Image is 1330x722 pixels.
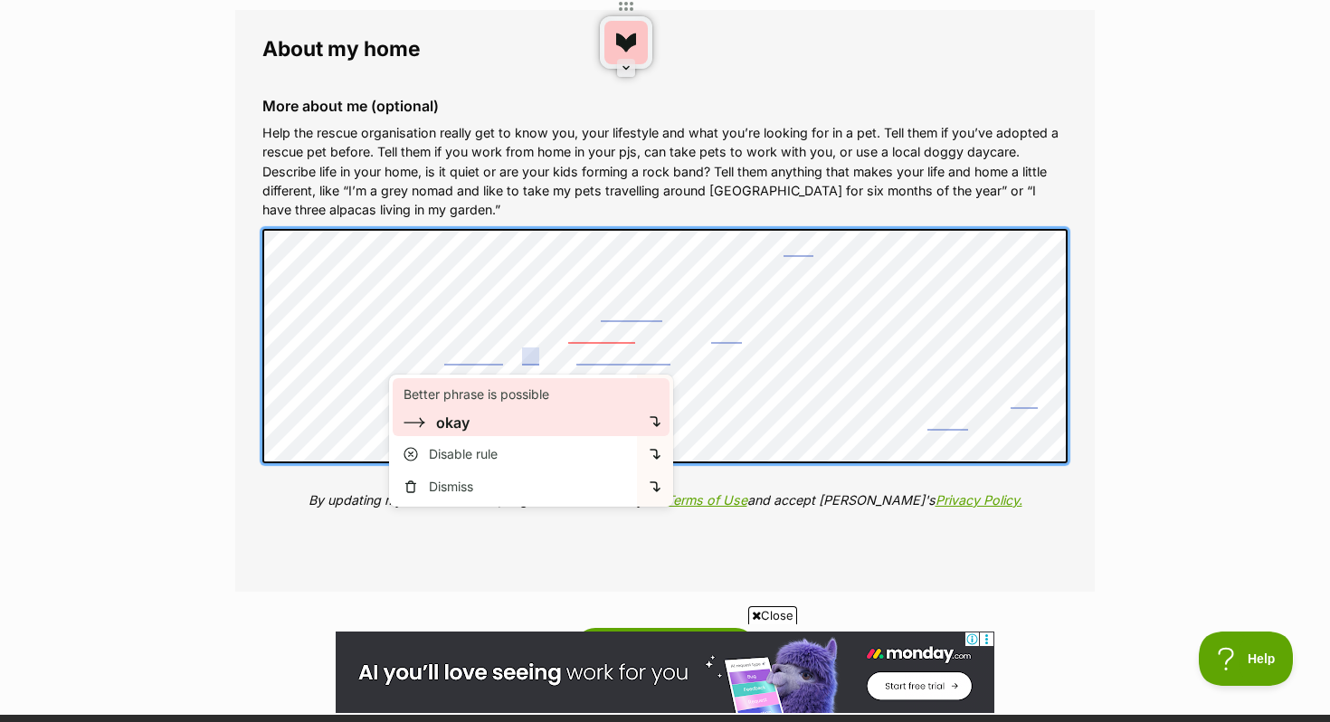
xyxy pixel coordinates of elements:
iframe: Advertisement [336,632,994,713]
a: Privacy Policy. [936,492,1022,508]
a: Terms of Use [666,492,747,508]
legend: About my home [262,37,1068,61]
div: Disable rule [389,442,637,467]
span: Close [748,606,797,624]
div: Better phrase is possible [404,385,549,404]
label: More about me (optional) [262,98,1068,114]
fieldset: About my home [235,10,1095,593]
div: okay [436,414,470,431]
p: By updating my account details, I agree to be bound by the and accept [PERSON_NAME]'s [262,490,1068,509]
p: Help the rescue organisation really get to know you, your lifestyle and what you’re looking for i... [262,123,1068,220]
iframe: Help Scout Beacon - Open [1199,632,1294,686]
div: Dismiss [389,474,637,499]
